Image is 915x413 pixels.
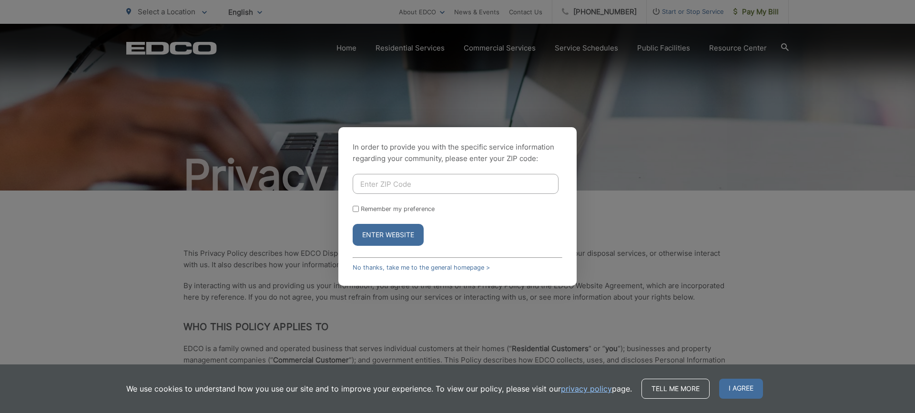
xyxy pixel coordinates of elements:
a: No thanks, take me to the general homepage > [353,264,490,271]
label: Remember my preference [361,205,435,212]
button: Enter Website [353,224,424,246]
p: We use cookies to understand how you use our site and to improve your experience. To view our pol... [126,383,632,394]
a: Tell me more [641,379,710,399]
input: Enter ZIP Code [353,174,559,194]
a: privacy policy [561,383,612,394]
span: I agree [719,379,763,399]
p: In order to provide you with the specific service information regarding your community, please en... [353,141,562,164]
